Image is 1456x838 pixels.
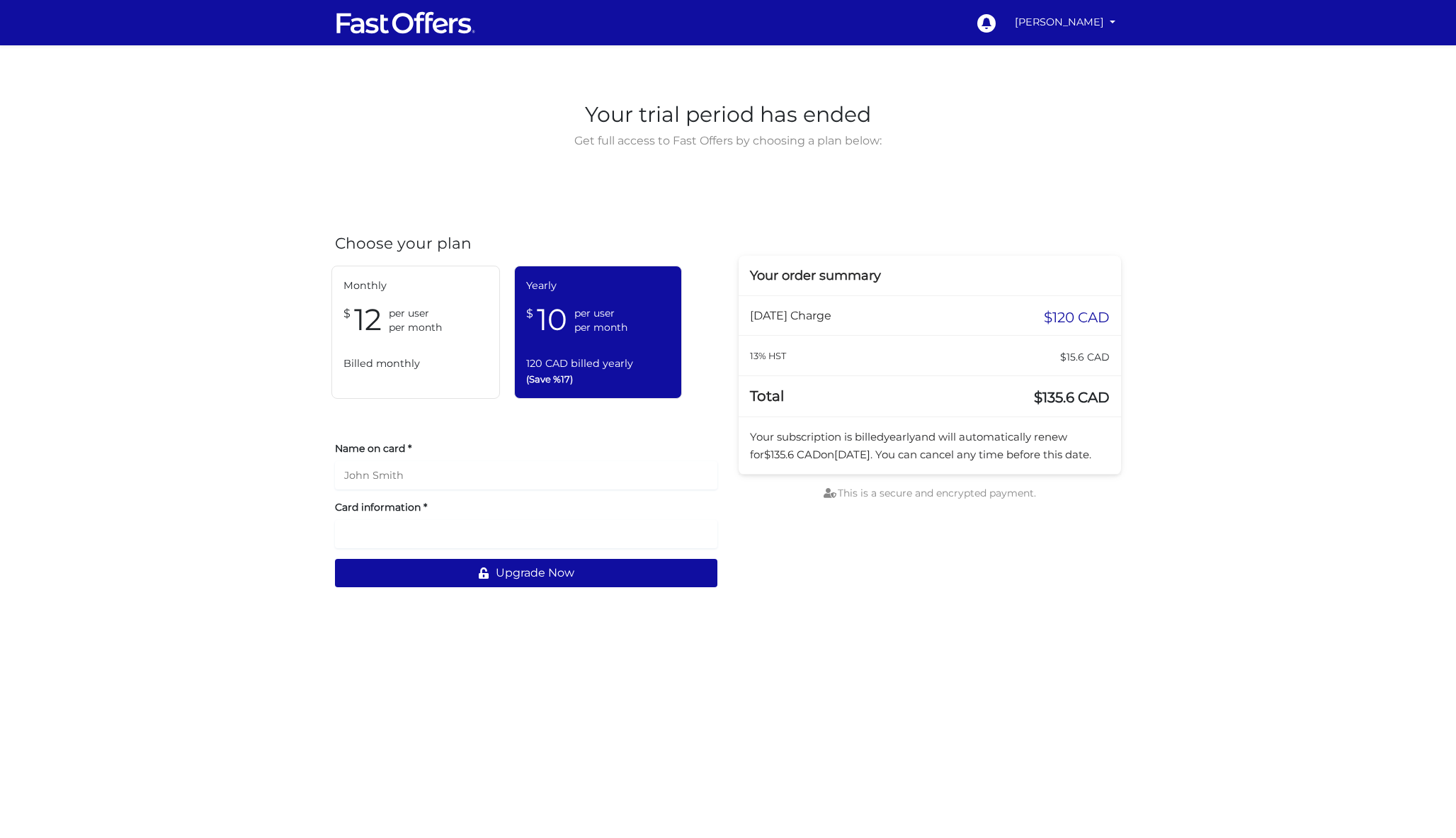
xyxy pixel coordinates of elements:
span: $135.6 CAD [1034,387,1110,407]
span: (Save %17) [526,372,671,387]
span: Total [750,387,784,404]
span: Your trial period has ended [571,98,886,132]
span: Your order summary [750,268,881,283]
span: This is a secure and encrypted payment. [824,487,1036,499]
span: per month [389,320,442,334]
span: [DATE] [834,448,870,461]
label: Card information * [335,500,717,514]
span: 120 CAD billed yearly [526,356,671,372]
span: per month [574,320,627,334]
span: Billed monthly [343,356,488,372]
span: $120 CAD [1044,307,1110,327]
span: 10 [537,301,567,339]
button: Upgrade Now [335,559,717,587]
span: yearly [884,430,915,443]
span: Your subscription is billed and will automatically renew for on . You can cancel any time before ... [750,430,1091,460]
span: Yearly [526,278,671,294]
iframe: Secure card payment input frame [344,528,708,541]
span: $ [526,301,533,323]
span: Monthly [343,278,488,294]
span: Get full access to Fast Offers by choosing a plan below: [571,132,886,150]
span: 12 [354,301,382,339]
span: per user [574,306,627,320]
span: $ [343,301,351,323]
a: [PERSON_NAME] [1009,9,1121,36]
span: $15.6 CAD [1060,347,1110,367]
span: [DATE] Charge [750,309,831,322]
small: 13% HST [750,351,786,361]
label: Name on card * [335,441,717,455]
span: per user [389,306,442,320]
h4: Choose your plan [335,234,717,253]
input: John Smith [335,461,717,489]
span: $135.6 CAD [764,448,821,461]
